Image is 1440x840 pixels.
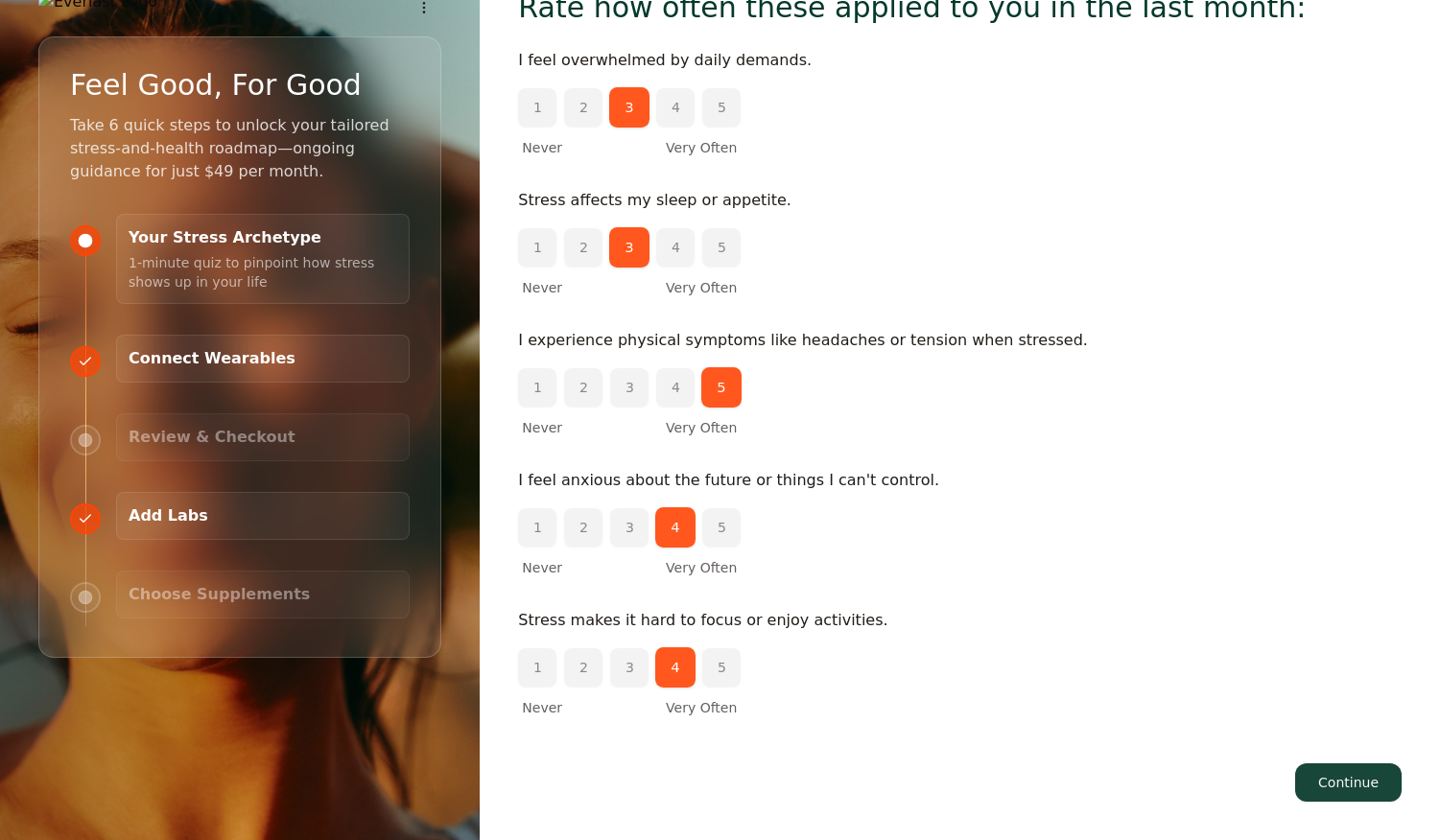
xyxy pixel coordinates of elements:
[129,226,397,249] h3: Your Stress Archetype
[129,347,397,370] h3: Connect Wearables
[610,648,649,687] button: 3
[1295,763,1402,802] button: Continue
[70,68,362,103] h2: Feel Good, For Good
[666,278,737,297] span: Very Often
[518,228,556,267] button: 1
[564,368,602,407] button: 2
[609,87,649,128] button: 3
[518,648,556,687] button: 1
[666,418,737,437] span: Very Often
[702,88,741,127] button: 5
[518,48,1402,73] p: I feel overwhelmed by daily demands.
[666,558,737,577] span: Very Often
[656,88,695,127] button: 4
[656,228,695,267] button: 4
[656,368,695,407] button: 4
[70,114,410,183] p: Take 6 quick steps to unlock your tailored stress-and-health roadmap—ongoing guidance for just $4...
[518,608,1402,633] p: Stress makes it hard to focus or enjoy activities.
[518,88,556,127] button: 1
[522,138,562,157] span: Never
[518,468,1402,493] p: I feel anxious about the future or things I can't control.
[564,508,602,547] button: 2
[666,138,737,157] span: Very Often
[518,188,1402,213] p: Stress affects my sleep or appetite.
[610,508,649,547] button: 3
[518,508,556,547] button: 1
[702,648,741,687] button: 5
[129,426,397,449] h3: Review & Checkout
[655,507,696,548] button: 4
[518,328,1402,353] p: I experience physical symptoms like headaches or tension when stressed.
[522,558,562,577] span: Never
[702,228,741,267] button: 5
[522,418,562,437] span: Never
[518,368,556,407] button: 1
[129,583,397,606] h3: Choose Supplements
[129,249,397,292] p: 1-minute quiz to pinpoint how stress shows up in your life
[609,227,649,268] button: 3
[702,508,741,547] button: 5
[564,648,602,687] button: 2
[655,647,696,688] button: 4
[522,278,562,297] span: Never
[666,698,737,717] span: Very Often
[522,698,562,717] span: Never
[564,228,602,267] button: 2
[564,88,602,127] button: 2
[129,504,397,527] h3: Add Labs
[610,368,649,407] button: 3
[701,367,742,408] button: 5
